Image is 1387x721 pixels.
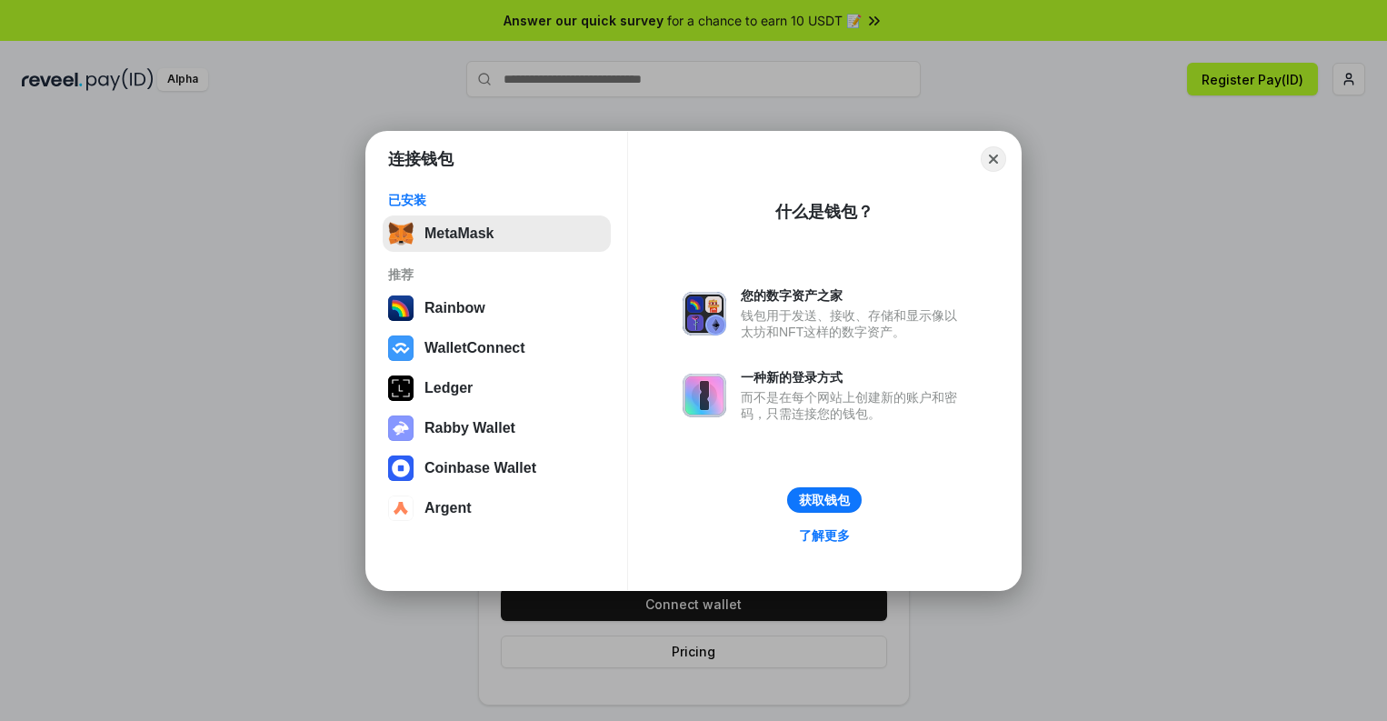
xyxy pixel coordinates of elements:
button: WalletConnect [383,330,611,366]
img: svg+xml,%3Csvg%20xmlns%3D%22http%3A%2F%2Fwww.w3.org%2F2000%2Fsvg%22%20fill%3D%22none%22%20viewBox... [683,374,726,417]
div: 一种新的登录方式 [741,369,966,386]
a: 了解更多 [788,524,861,547]
button: 获取钱包 [787,487,862,513]
div: 而不是在每个网站上创建新的账户和密码，只需连接您的钱包。 [741,389,966,422]
div: Coinbase Wallet [424,460,536,476]
button: Close [981,146,1006,172]
h1: 连接钱包 [388,148,454,170]
div: Ledger [424,380,473,396]
button: Rabby Wallet [383,410,611,446]
div: 您的数字资产之家 [741,287,966,304]
img: svg+xml,%3Csvg%20width%3D%22120%22%20height%3D%22120%22%20viewBox%3D%220%200%20120%20120%22%20fil... [388,295,414,321]
img: svg+xml,%3Csvg%20width%3D%2228%22%20height%3D%2228%22%20viewBox%3D%220%200%2028%2028%22%20fill%3D... [388,335,414,361]
img: svg+xml,%3Csvg%20width%3D%2228%22%20height%3D%2228%22%20viewBox%3D%220%200%2028%2028%22%20fill%3D... [388,456,414,481]
div: MetaMask [424,225,494,242]
img: svg+xml,%3Csvg%20xmlns%3D%22http%3A%2F%2Fwww.w3.org%2F2000%2Fsvg%22%20width%3D%2228%22%20height%3... [388,376,414,401]
button: Coinbase Wallet [383,450,611,486]
button: Rainbow [383,290,611,326]
img: svg+xml,%3Csvg%20xmlns%3D%22http%3A%2F%2Fwww.w3.org%2F2000%2Fsvg%22%20fill%3D%22none%22%20viewBox... [388,416,414,441]
div: 什么是钱包？ [775,201,873,223]
div: 获取钱包 [799,492,850,508]
div: 推荐 [388,266,605,283]
div: 了解更多 [799,527,850,544]
div: Rainbow [424,300,485,316]
img: svg+xml,%3Csvg%20fill%3D%22none%22%20height%3D%2233%22%20viewBox%3D%220%200%2035%2033%22%20width%... [388,221,414,246]
div: Argent [424,500,472,516]
div: 已安装 [388,192,605,208]
button: MetaMask [383,215,611,252]
div: Rabby Wallet [424,420,515,436]
div: 钱包用于发送、接收、存储和显示像以太坊和NFT这样的数字资产。 [741,307,966,340]
button: Ledger [383,370,611,406]
div: WalletConnect [424,340,525,356]
img: svg+xml,%3Csvg%20xmlns%3D%22http%3A%2F%2Fwww.w3.org%2F2000%2Fsvg%22%20fill%3D%22none%22%20viewBox... [683,292,726,335]
img: svg+xml,%3Csvg%20width%3D%2228%22%20height%3D%2228%22%20viewBox%3D%220%200%2028%2028%22%20fill%3D... [388,496,414,521]
button: Argent [383,490,611,526]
